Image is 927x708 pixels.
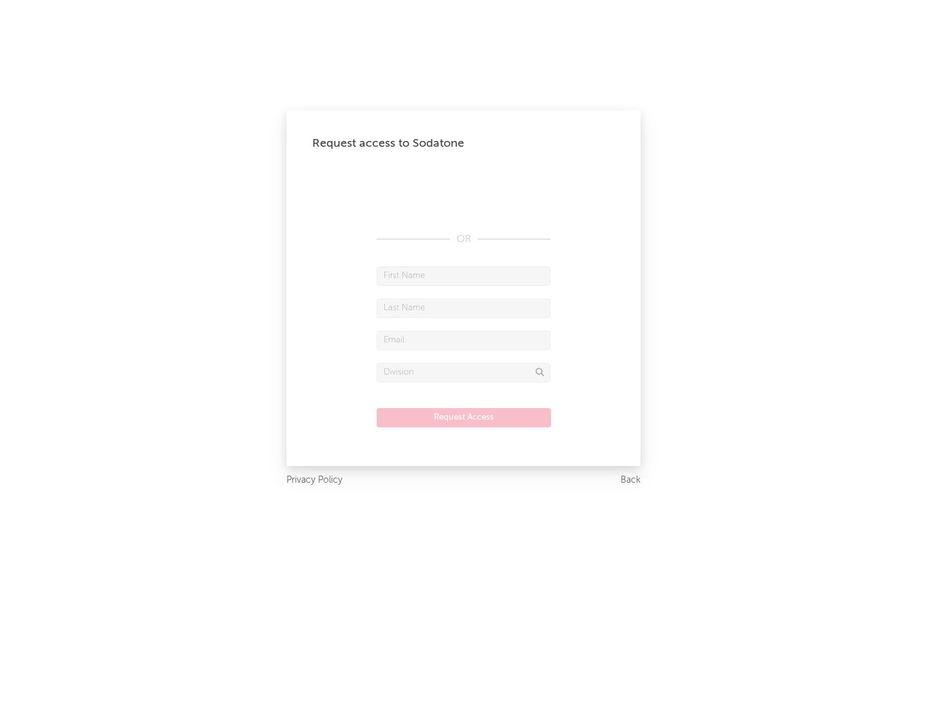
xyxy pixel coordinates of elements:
input: Email [377,331,550,350]
input: Last Name [377,299,550,318]
button: Request Access [377,408,551,427]
a: Back [621,472,641,489]
div: Request access to Sodatone [312,136,615,151]
a: Privacy Policy [286,472,342,489]
input: First Name [377,266,550,286]
div: OR [377,232,550,247]
input: Division [377,363,550,382]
